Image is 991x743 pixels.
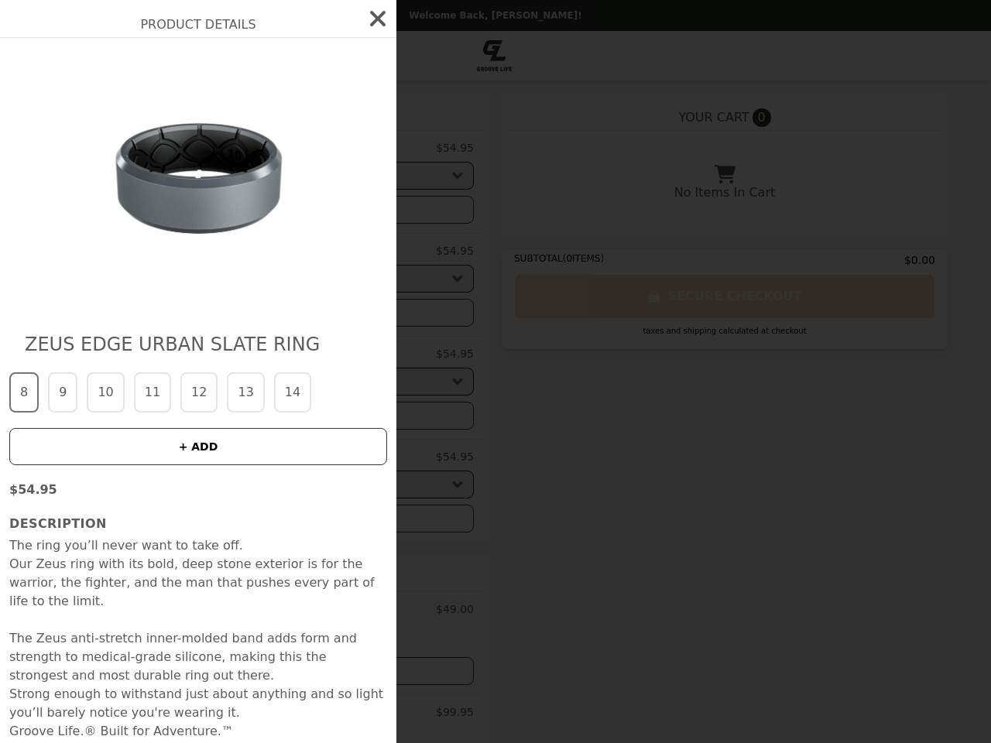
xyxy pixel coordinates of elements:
[9,372,39,413] button: 8
[9,631,357,683] span: The Zeus anti-stretch inner-molded band adds form and strength to medical-grade silicone, making ...
[9,428,387,465] button: + ADD
[180,372,218,413] button: 12
[57,53,340,301] img: 8
[9,724,234,738] span: Groove Life.® Built for Adventure.™
[134,372,171,413] button: 11
[9,515,387,533] h3: Description
[87,372,124,413] button: 10
[274,372,311,413] button: 14
[25,332,372,357] h2: Zeus Edge Urban Slate Ring
[9,536,387,555] p: The ring you’ll never want to take off.
[9,687,383,720] span: Strong enough to withstand just about anything and so light you’ll barely notice you're wearing it.
[48,372,77,413] button: 9
[227,372,264,413] button: 13
[9,481,387,499] p: $54.95
[9,556,375,608] span: Our Zeus ring with its bold, deep stone exterior is for the warrior, the fighter, and the man tha...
